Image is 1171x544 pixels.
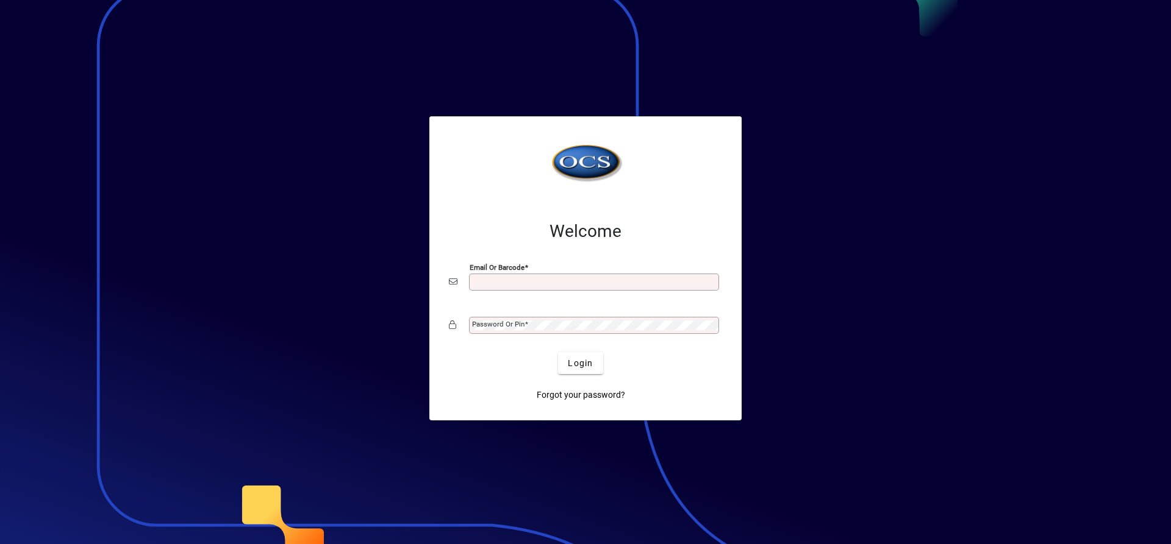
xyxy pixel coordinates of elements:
button: Login [558,352,603,374]
h2: Welcome [449,221,722,242]
span: Forgot your password? [537,389,625,401]
a: Forgot your password? [532,384,630,406]
span: Login [568,357,593,370]
mat-label: Password or Pin [472,320,525,328]
mat-label: Email or Barcode [470,263,525,272]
